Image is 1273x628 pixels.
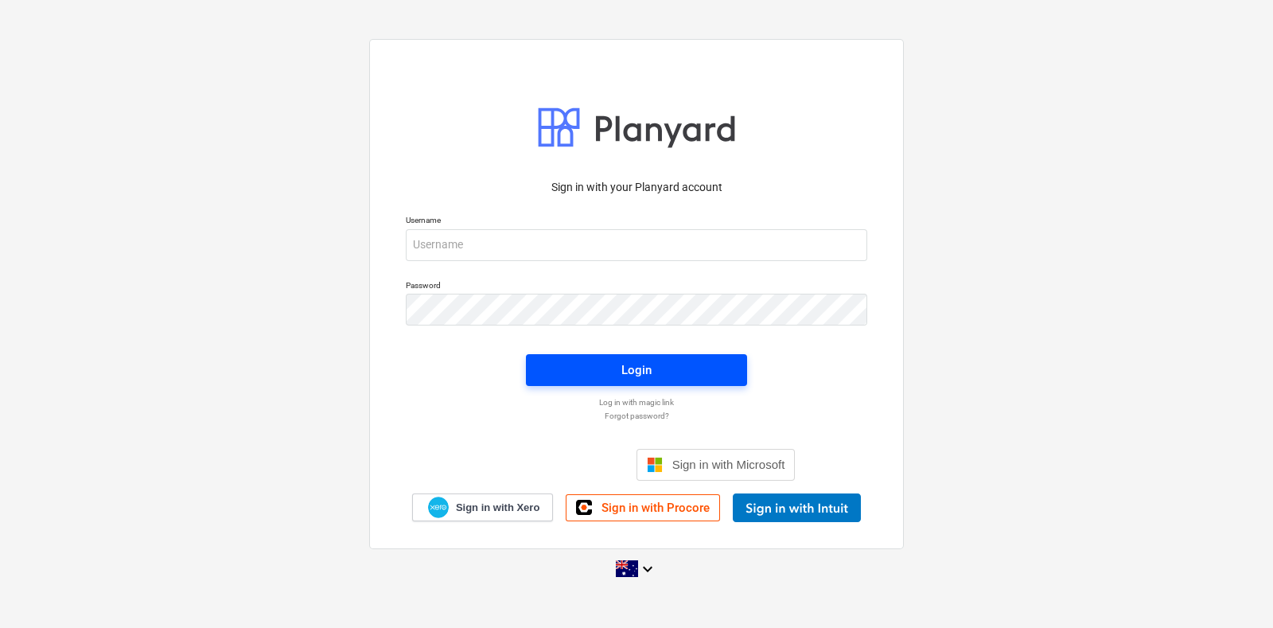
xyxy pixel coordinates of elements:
p: Username [406,215,867,228]
img: Microsoft logo [647,457,663,473]
span: Sign in with Xero [456,501,539,515]
img: Xero logo [428,497,449,518]
a: Log in with magic link [398,397,875,408]
a: Sign in with Procore [566,494,720,521]
span: Sign in with Microsoft [672,458,785,471]
span: Sign in with Procore [601,501,710,515]
button: Login [526,354,747,386]
iframe: Sign in with Google Button [470,447,632,482]
a: Forgot password? [398,411,875,421]
input: Username [406,229,867,261]
a: Sign in with Xero [412,493,554,521]
i: keyboard_arrow_down [638,560,657,579]
p: Sign in with your Planyard account [406,179,867,196]
p: Password [406,280,867,294]
div: Login [621,360,652,380]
